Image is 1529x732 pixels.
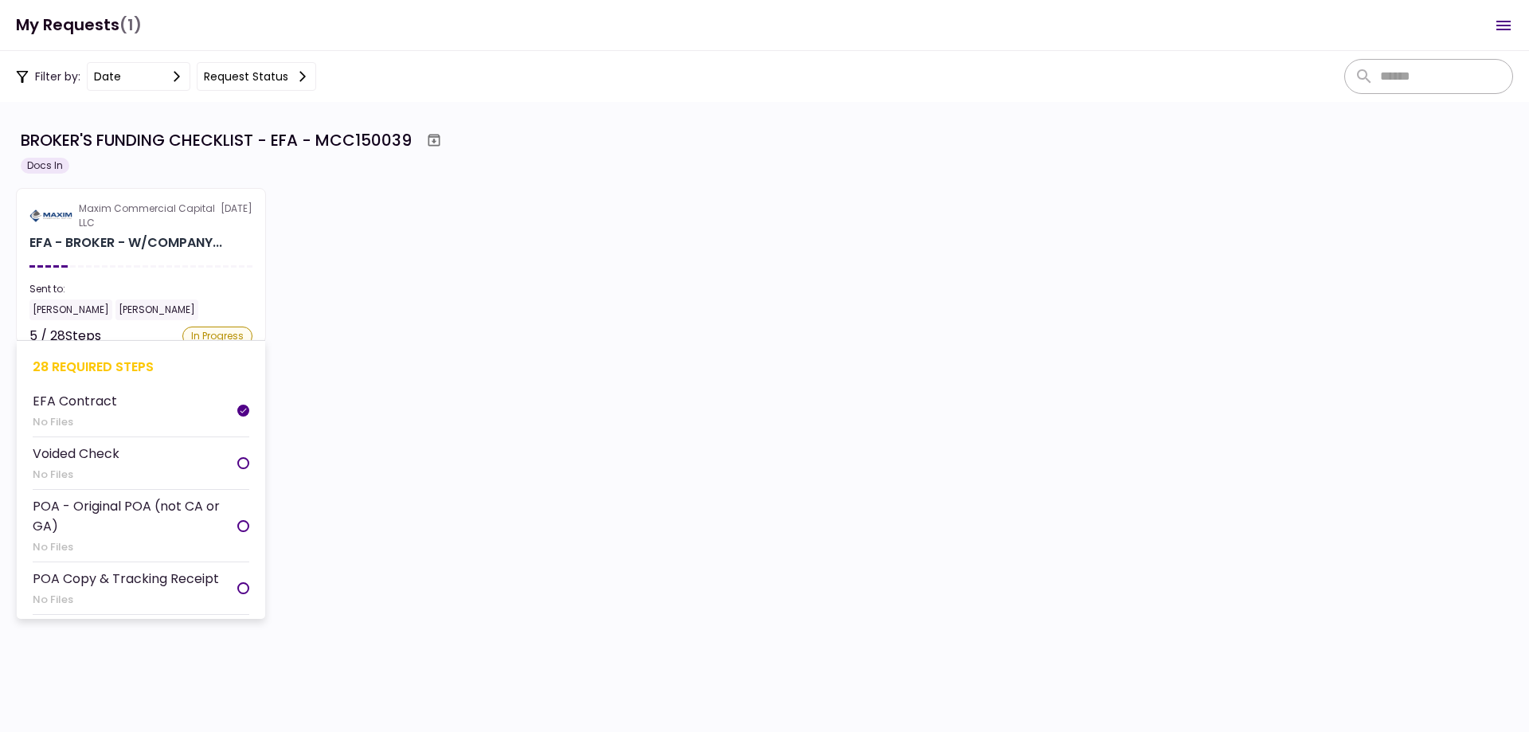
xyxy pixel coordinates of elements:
div: No Files [33,592,219,608]
div: Voided Check [33,444,119,464]
div: [PERSON_NAME] [29,299,112,320]
div: 5 / 28 Steps [29,327,101,346]
button: Archive workflow [420,126,448,155]
div: POA Copy & Tracking Receipt [33,569,219,589]
div: No Files [33,467,119,483]
span: (1) [119,9,142,41]
div: No Files [33,539,237,555]
div: Docs In [21,158,69,174]
button: Request status [197,62,316,91]
img: Partner logo [29,209,72,223]
div: EFA Contract [33,391,117,411]
div: POA - Original POA (not CA or GA) [33,496,237,536]
div: 28 required steps [33,357,249,377]
div: Sent to: [29,282,252,296]
div: date [94,68,121,85]
div: Maxim Commercial Capital LLC [79,202,221,230]
div: [DATE] [29,202,252,230]
div: EFA - BROKER - W/COMPANY - FUNDING CHECKLIST for KIVU TRANSPORTATION LLC [29,233,222,252]
div: Filter by: [16,62,316,91]
div: BROKER'S FUNDING CHECKLIST - EFA - MCC150039 [21,128,412,152]
div: In Progress [182,327,252,346]
button: Open menu [1484,6,1523,45]
div: No Files [33,414,117,430]
h1: My Requests [16,9,142,41]
div: [PERSON_NAME] [115,299,198,320]
button: date [87,62,190,91]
